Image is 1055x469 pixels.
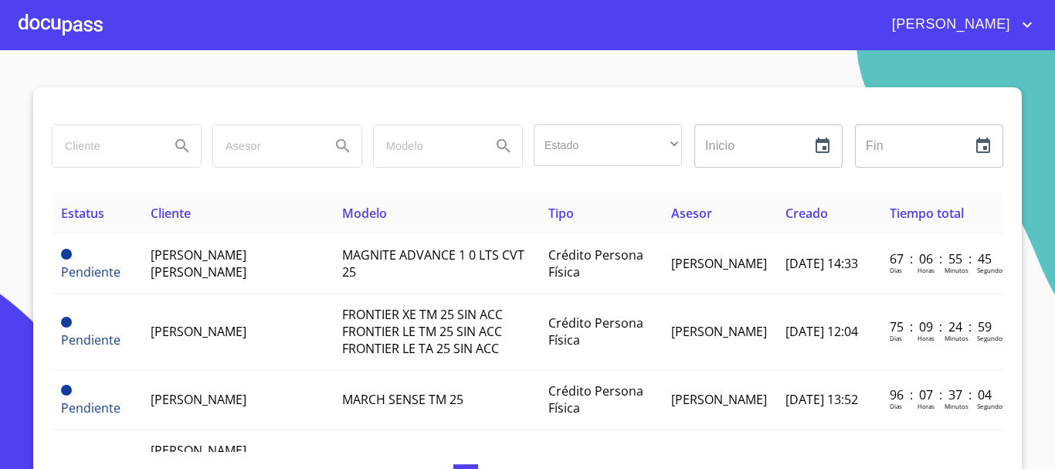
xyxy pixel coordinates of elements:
p: Horas [918,402,935,410]
p: Minutos [945,266,968,274]
span: Pendiente [61,399,120,416]
input: search [53,125,158,167]
button: Search [164,127,201,165]
p: Segundos [977,334,1006,342]
span: [PERSON_NAME] [151,323,246,340]
p: Segundos [977,266,1006,274]
p: 75 : 09 : 24 : 59 [890,318,994,335]
span: Crédito Persona Física [548,382,643,416]
p: 67 : 06 : 55 : 45 [890,250,994,267]
span: Pendiente [61,331,120,348]
p: Horas [918,334,935,342]
p: Dias [890,266,902,274]
span: [PERSON_NAME] [671,323,767,340]
span: Pendiente [61,249,72,260]
span: Tiempo total [890,205,964,222]
span: Pendiente [61,385,72,396]
span: Crédito Persona Física [548,246,643,280]
button: Search [485,127,522,165]
button: Search [324,127,361,165]
span: Estatus [61,205,104,222]
span: Asesor [671,205,712,222]
button: account of current user [880,12,1036,37]
span: Pendiente [61,263,120,280]
input: search [374,125,479,167]
span: [PERSON_NAME] [PERSON_NAME] [151,246,246,280]
p: Dias [890,402,902,410]
span: [DATE] 14:33 [785,255,858,272]
p: Minutos [945,402,968,410]
p: 96 : 07 : 37 : 04 [890,386,994,403]
span: [PERSON_NAME] [671,391,767,408]
p: Minutos [945,334,968,342]
span: Tipo [548,205,574,222]
span: Cliente [151,205,191,222]
span: [PERSON_NAME] [151,391,246,408]
input: search [213,125,318,167]
span: Pendiente [61,317,72,328]
div: ​ [534,124,682,166]
p: Horas [918,266,935,274]
span: MARCH SENSE TM 25 [342,391,463,408]
span: Crédito Persona Física [548,314,643,348]
span: Modelo [342,205,387,222]
span: Creado [785,205,828,222]
p: Dias [890,334,902,342]
span: MAGNITE ADVANCE 1 0 LTS CVT 25 [342,246,524,280]
span: [DATE] 12:04 [785,323,858,340]
span: [DATE] 13:52 [785,391,858,408]
span: FRONTIER XE TM 25 SIN ACC FRONTIER LE TM 25 SIN ACC FRONTIER LE TA 25 SIN ACC [342,306,503,357]
p: Segundos [977,402,1006,410]
span: [PERSON_NAME] [880,12,1018,37]
span: [PERSON_NAME] [671,255,767,272]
